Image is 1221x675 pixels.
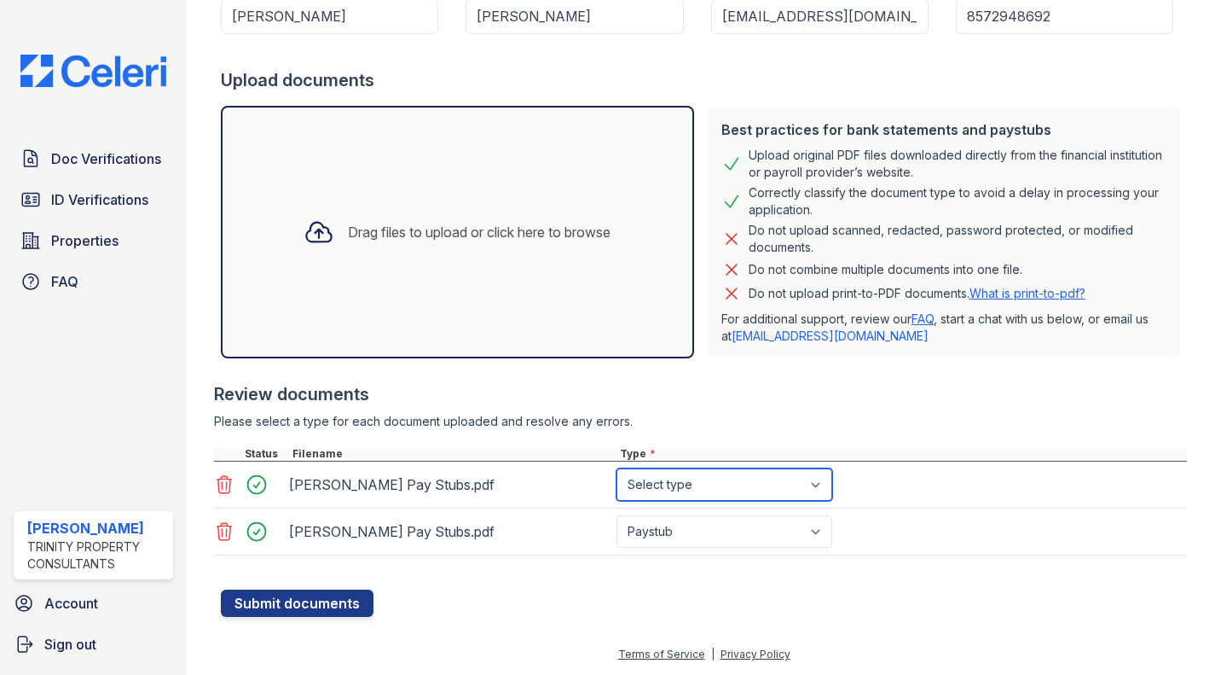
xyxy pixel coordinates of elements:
[720,648,790,660] a: Privacy Policy
[7,586,180,620] a: Account
[721,311,1166,345] p: For additional support, review our , start a chat with us below, or email us at
[14,142,173,176] a: Doc Verifications
[221,68,1187,92] div: Upload documents
[14,183,173,217] a: ID Verifications
[221,590,373,617] button: Submit documents
[348,222,610,242] div: Drag files to upload or click here to browse
[911,311,934,326] a: FAQ
[969,286,1085,300] a: What is print-to-pdf?
[749,259,1022,280] div: Do not combine multiple documents into one file.
[14,224,173,258] a: Properties
[618,648,705,660] a: Terms of Service
[51,230,119,251] span: Properties
[749,285,1085,302] p: Do not upload print-to-PDF documents.
[214,382,1187,406] div: Review documents
[749,147,1166,181] div: Upload original PDF files downloaded directly from the financial institution or payroll provider’...
[14,265,173,299] a: FAQ
[51,271,78,292] span: FAQ
[44,593,98,614] span: Account
[27,538,166,573] div: Trinity Property Consultants
[289,518,610,545] div: [PERSON_NAME] Pay Stubs.pdf
[7,55,180,87] img: CE_Logo_Blue-a8612792a0a2168367f1c8372b55b34899dd931a85d93a1a3d3e32e68fde9ad4.png
[289,471,610,498] div: [PERSON_NAME] Pay Stubs.pdf
[749,222,1166,256] div: Do not upload scanned, redacted, password protected, or modified documents.
[289,447,616,461] div: Filename
[241,447,289,461] div: Status
[27,518,166,538] div: [PERSON_NAME]
[721,119,1166,140] div: Best practices for bank statements and paystubs
[214,413,1187,430] div: Please select a type for each document uploaded and resolve any errors.
[711,648,715,660] div: |
[749,184,1166,218] div: Correctly classify the document type to avoid a delay in processing your application.
[44,634,96,655] span: Sign out
[616,447,1187,461] div: Type
[732,329,929,343] a: [EMAIL_ADDRESS][DOMAIN_NAME]
[7,627,180,661] a: Sign out
[51,189,148,210] span: ID Verifications
[51,148,161,169] span: Doc Verifications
